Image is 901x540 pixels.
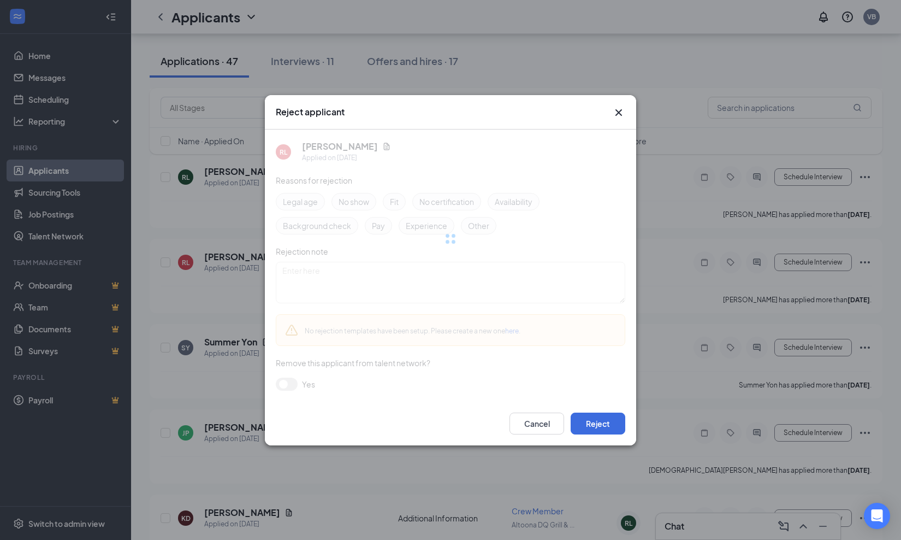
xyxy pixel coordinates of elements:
[612,106,625,119] button: Close
[612,106,625,119] svg: Cross
[276,106,345,118] h3: Reject applicant
[571,413,625,435] button: Reject
[509,413,564,435] button: Cancel
[864,503,890,529] div: Open Intercom Messenger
